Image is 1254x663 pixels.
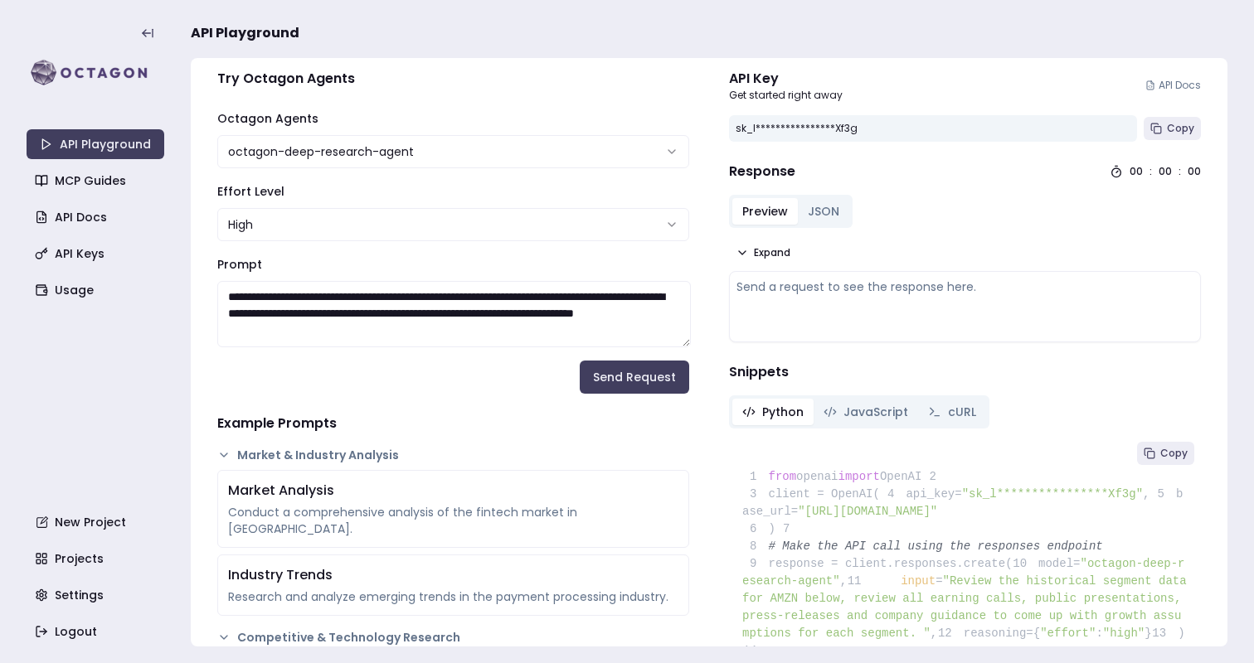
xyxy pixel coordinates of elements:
[880,470,921,483] span: OpenAI
[217,447,689,463] button: Market & Industry Analysis
[754,246,790,259] span: Expand
[847,573,873,590] span: 11
[217,414,689,433] h4: Example Prompts
[742,487,880,501] span: client = OpenAI(
[964,627,1040,640] span: reasoning={
[217,629,689,646] button: Competitive & Technology Research
[217,183,284,200] label: Effort Level
[1149,165,1152,178] div: :
[742,574,1193,640] span: "Review the historical segment data for AMZN below, review all earning calls, public presentation...
[1160,447,1188,460] span: Copy
[921,468,948,486] span: 2
[742,520,769,538] span: 6
[742,555,769,573] span: 9
[1103,627,1145,640] span: "high"
[1130,165,1143,178] div: 00
[217,69,689,89] h4: Try Octagon Agents
[1040,627,1096,640] span: "effort"
[217,256,262,273] label: Prompt
[1096,627,1102,640] span: :
[798,505,937,518] span: "[URL][DOMAIN_NAME]"
[880,486,906,503] span: 4
[742,468,769,486] span: 1
[1179,165,1181,178] div: :
[937,625,964,642] span: 12
[948,404,976,420] span: cURL
[28,239,166,269] a: API Keys
[732,198,798,225] button: Preview
[1143,487,1149,501] span: ,
[228,588,678,605] div: Research and analyze emerging trends in the payment processing industry.
[217,110,318,127] label: Octagon Agents
[742,486,769,503] span: 3
[191,23,299,43] span: API Playground
[1145,79,1201,92] a: API Docs
[28,166,166,196] a: MCP Guides
[762,404,804,420] span: Python
[228,481,678,501] div: Market Analysis
[28,507,166,537] a: New Project
[1188,165,1201,178] div: 00
[775,520,802,538] span: 7
[796,470,838,483] span: openai
[1145,627,1151,640] span: }
[1013,555,1039,573] span: 10
[742,557,1013,570] span: response = client.responses.create(
[729,362,1201,382] h4: Snippets
[742,538,769,555] span: 8
[28,580,166,610] a: Settings
[729,241,797,264] button: Expand
[838,470,880,483] span: import
[28,544,166,573] a: Projects
[729,162,795,181] h4: Response
[28,617,166,646] a: Logout
[742,642,769,660] span: 14
[742,522,775,535] span: )
[901,574,936,588] span: input
[28,202,166,232] a: API Docs
[1167,122,1194,135] span: Copy
[798,198,849,225] button: JSON
[1152,625,1179,642] span: 13
[228,565,678,585] div: Industry Trends
[1149,486,1176,503] span: 5
[729,69,843,89] div: API Key
[1038,557,1080,570] span: model=
[580,361,689,394] button: Send Request
[729,89,843,102] p: Get started right away
[28,275,166,305] a: Usage
[840,574,847,588] span: ,
[27,56,164,90] img: logo-rect-yK7x_WSZ.svg
[936,574,942,588] span: =
[931,627,937,640] span: ,
[228,504,678,537] div: Conduct a comprehensive analysis of the fintech market in [GEOGRAPHIC_DATA].
[27,129,164,159] a: API Playground
[736,278,1193,295] div: Send a request to see the response here.
[769,540,1103,553] span: # Make the API call using the responses endpoint
[1137,442,1194,465] button: Copy
[769,470,797,483] span: from
[1152,627,1185,640] span: )
[906,487,961,501] span: api_key=
[843,404,908,420] span: JavaScript
[1159,165,1172,178] div: 00
[1144,117,1201,140] button: Copy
